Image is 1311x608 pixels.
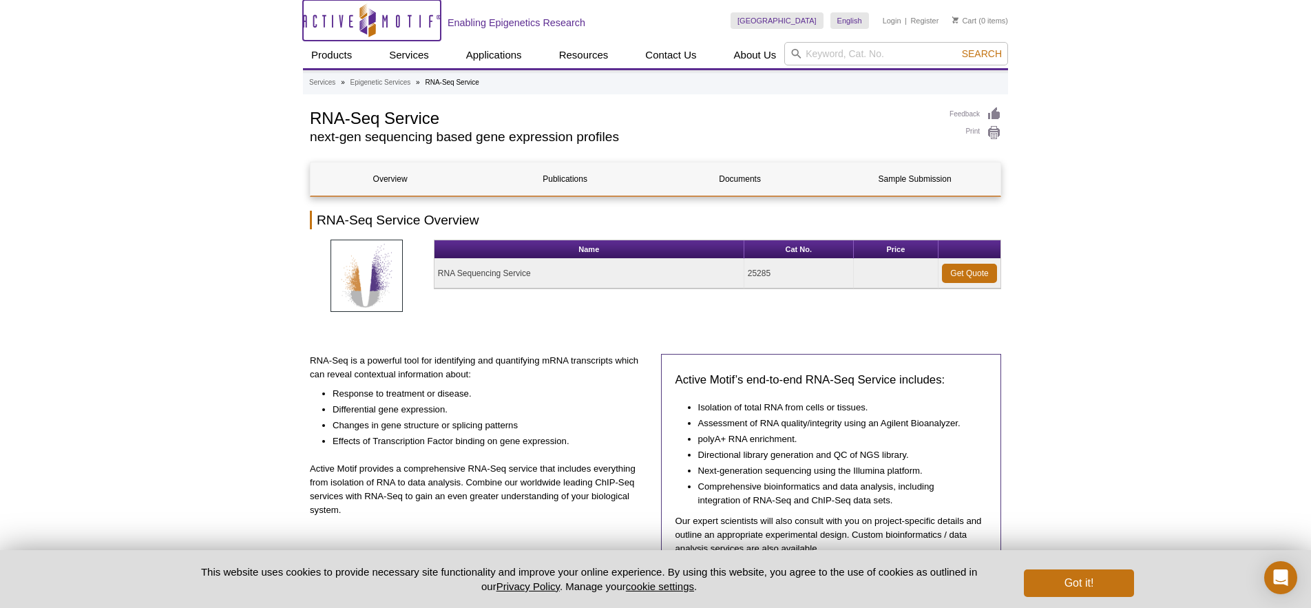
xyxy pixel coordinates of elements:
[952,12,1008,29] li: (0 items)
[331,240,403,312] img: RNA-Seq Services
[333,401,637,417] li: Differential gene expression.
[958,48,1006,60] button: Search
[854,240,938,259] th: Price
[698,399,974,415] li: Isolation of total RNA from cells or tissues.
[950,125,1001,140] a: Print
[333,432,637,448] li: Effects of Transcription Factor binding on gene expression.
[962,48,1002,59] span: Search
[1264,561,1297,594] div: Open Intercom Messenger
[830,12,869,29] a: English
[303,42,360,68] a: Products
[698,446,974,462] li: Directional library generation and QC of NGS library.
[744,240,854,259] th: Cat No.
[675,514,987,556] p: Our expert scientists will also consult with you on project-specific details and outline an appro...
[311,163,470,196] a: Overview
[784,42,1008,65] input: Keyword, Cat. No.
[726,42,785,68] a: About Us
[835,163,994,196] a: Sample Submission
[350,76,410,89] a: Epigenetic Services
[660,163,819,196] a: Documents
[744,259,854,289] td: 25285
[458,42,530,68] a: Applications
[637,42,704,68] a: Contact Us
[309,76,335,89] a: Services
[341,78,345,86] li: »
[434,259,744,289] td: RNA Sequencing Service
[905,12,907,29] li: |
[952,17,958,23] img: Your Cart
[626,580,694,592] button: cookie settings
[950,107,1001,122] a: Feedback
[177,565,1001,594] p: This website uses cookies to provide necessary site functionality and improve your online experie...
[1024,569,1134,597] button: Got it!
[310,354,651,381] p: RNA-Seq is a powerful tool for identifying and quantifying mRNA transcripts which can reveal cont...
[310,462,651,517] p: Active Motif provides a comprehensive RNA-Seq service that includes everything from isolation of ...
[333,385,637,401] li: Response to treatment or disease.
[485,163,644,196] a: Publications
[448,17,585,29] h2: Enabling Epigenetics Research
[731,12,824,29] a: [GEOGRAPHIC_DATA]
[496,580,560,592] a: Privacy Policy
[416,78,420,86] li: »
[698,478,974,507] li: Comprehensive bioinformatics and data analysis, including integration of RNA-Seq and ChIP-Seq dat...
[910,16,938,25] a: Register
[425,78,479,86] li: RNA-Seq Service
[434,240,744,259] th: Name
[942,264,997,283] a: Get Quote
[952,16,976,25] a: Cart
[381,42,437,68] a: Services
[310,131,936,143] h2: next-gen sequencing based gene expression profiles
[333,417,637,432] li: Changes in gene structure or splicing patterns
[310,107,936,127] h1: RNA-Seq Service
[698,462,974,478] li: Next-generation sequencing using the Illumina platform.
[310,211,1001,229] h2: RNA-Seq Service Overview
[883,16,901,25] a: Login
[698,430,974,446] li: polyA+ RNA enrichment.
[675,372,987,388] h3: Active Motif’s end-to-end RNA-Seq Service includes:
[698,415,974,430] li: Assessment of RNA quality/integrity using an Agilent Bioanalyzer.
[551,42,617,68] a: Resources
